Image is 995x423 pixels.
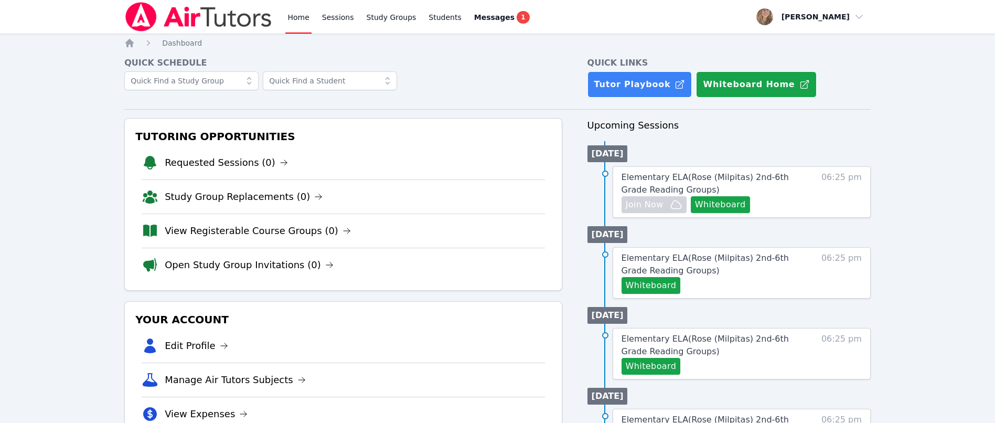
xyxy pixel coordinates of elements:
[474,12,515,23] span: Messages
[622,334,789,356] span: Elementary ELA ( Rose (Milpitas) 2nd-6th Grade Reading Groups )
[124,71,259,90] input: Quick Find a Study Group
[165,373,306,387] a: Manage Air Tutors Subjects
[691,196,750,213] button: Whiteboard
[517,11,529,24] span: 1
[124,38,871,48] nav: Breadcrumb
[587,57,871,69] h4: Quick Links
[696,71,816,98] button: Whiteboard Home
[587,71,692,98] a: Tutor Playbook
[133,127,553,146] h3: Tutoring Opportunities
[622,253,789,276] span: Elementary ELA ( Rose (Milpitas) 2nd-6th Grade Reading Groups )
[162,38,202,48] a: Dashboard
[165,407,248,421] a: View Expenses
[124,2,273,31] img: Air Tutors
[165,339,228,353] a: Edit Profile
[165,155,288,170] a: Requested Sessions (0)
[821,252,862,294] span: 06:25 pm
[587,307,628,324] li: [DATE]
[165,189,323,204] a: Study Group Replacements (0)
[622,358,681,375] button: Whiteboard
[263,71,397,90] input: Quick Find a Student
[587,145,628,162] li: [DATE]
[587,388,628,405] li: [DATE]
[622,171,802,196] a: Elementary ELA(Rose (Milpitas) 2nd-6th Grade Reading Groups)
[622,196,687,213] button: Join Now
[124,57,562,69] h4: Quick Schedule
[165,258,334,272] a: Open Study Group Invitations (0)
[821,171,862,213] span: 06:25 pm
[165,224,351,238] a: View Registerable Course Groups (0)
[622,333,802,358] a: Elementary ELA(Rose (Milpitas) 2nd-6th Grade Reading Groups)
[133,310,553,329] h3: Your Account
[821,333,862,375] span: 06:25 pm
[622,172,789,195] span: Elementary ELA ( Rose (Milpitas) 2nd-6th Grade Reading Groups )
[622,252,802,277] a: Elementary ELA(Rose (Milpitas) 2nd-6th Grade Reading Groups)
[587,118,871,133] h3: Upcoming Sessions
[622,277,681,294] button: Whiteboard
[587,226,628,243] li: [DATE]
[162,39,202,47] span: Dashboard
[626,198,664,211] span: Join Now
